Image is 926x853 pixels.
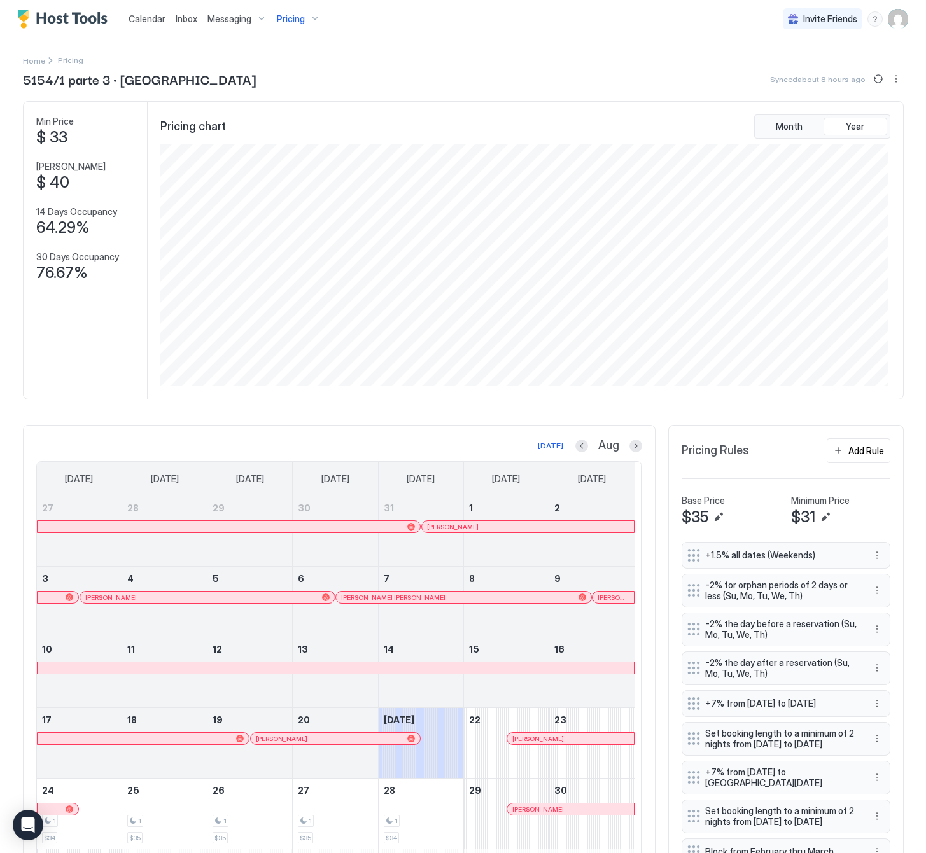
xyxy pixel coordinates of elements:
[386,834,397,842] span: $34
[549,779,634,849] td: August 30, 2025
[36,161,106,172] span: [PERSON_NAME]
[129,834,141,842] span: $35
[464,637,549,661] a: August 15, 2025
[867,11,883,27] div: menu
[384,714,414,725] span: [DATE]
[42,785,54,796] span: 24
[293,496,377,520] a: July 30, 2025
[770,74,866,84] span: Synced about 8 hours ago
[379,779,463,802] a: August 28, 2025
[791,508,815,527] span: $31
[869,731,885,746] button: More options
[705,728,857,750] span: Set booking length to a minimum of 2 nights from [DATE] to [DATE]
[869,621,885,637] div: menu
[464,567,549,590] a: August 8, 2025
[207,779,292,802] a: August 26, 2025
[888,71,904,87] div: menu
[37,708,122,732] a: August 17, 2025
[512,735,564,743] span: [PERSON_NAME]
[394,462,447,496] a: Thursday
[293,779,378,849] td: August 27, 2025
[549,708,635,732] a: August 23, 2025
[549,637,634,708] td: August 16, 2025
[122,779,207,849] td: August 25, 2025
[469,503,473,513] span: 1
[378,637,463,708] td: August 14, 2025
[18,10,113,29] div: Host Tools Logo
[384,644,394,655] span: 14
[42,714,52,725] span: 17
[122,496,207,567] td: July 28, 2025
[869,731,885,746] div: menu
[598,593,629,602] span: [PERSON_NAME] [PERSON_NAME]
[13,810,43,840] div: Open Intercom Messenger
[127,644,135,655] span: 11
[207,13,251,25] span: Messaging
[682,508,708,527] span: $35
[127,714,137,725] span: 18
[293,708,377,732] a: August 20, 2025
[207,708,292,732] a: August 19, 2025
[575,440,588,452] button: Previous month
[888,9,908,29] div: User profile
[379,637,463,661] a: August 14, 2025
[378,496,463,567] td: July 31, 2025
[122,779,207,802] a: August 25, 2025
[298,644,308,655] span: 13
[379,496,463,520] a: July 31, 2025
[42,503,53,513] span: 27
[464,496,549,520] a: August 1, 2025
[213,503,225,513] span: 29
[58,55,83,65] span: Breadcrumb
[824,118,887,135] button: Year
[384,573,389,584] span: 7
[44,834,55,842] span: $34
[298,503,311,513] span: 30
[300,834,311,842] span: $35
[705,698,857,709] span: +7% from [DATE] to [DATE]
[869,548,885,563] div: menu
[309,462,362,496] a: Wednesday
[36,251,119,263] span: 30 Days Occupancy
[207,496,293,567] td: July 29, 2025
[554,573,561,584] span: 9
[869,660,885,676] button: More options
[554,503,560,513] span: 2
[754,114,890,139] div: tab-group
[37,779,122,802] a: August 24, 2025
[138,817,141,825] span: 1
[705,579,857,602] span: -2% for orphan periods of 2 days or less (Su, Mo, Tu, We, Th)
[463,637,549,708] td: August 15, 2025
[37,637,122,708] td: August 10, 2025
[803,13,857,25] span: Invite Friends
[23,56,45,66] span: Home
[705,657,857,679] span: -2% the day after a reservation (Su, Mo, Tu, We, Th)
[293,567,377,590] a: August 6, 2025
[554,644,565,655] span: 16
[36,128,67,147] span: $ 33
[151,473,179,485] span: [DATE]
[129,12,165,25] a: Calendar
[122,637,207,708] td: August 11, 2025
[65,473,93,485] span: [DATE]
[407,473,435,485] span: [DATE]
[705,805,857,828] span: Set booking length to a minimum of 2 nights from [DATE] to [DATE]
[176,12,197,25] a: Inbox
[469,573,475,584] span: 8
[629,440,642,452] button: Next month
[869,583,885,598] div: menu
[42,573,48,584] span: 3
[236,473,264,485] span: [DATE]
[427,523,629,531] div: [PERSON_NAME]
[705,766,857,789] span: +7% from [DATE] to [GEOGRAPHIC_DATA][DATE]
[129,13,165,24] span: Calendar
[464,708,549,732] a: August 22, 2025
[127,573,134,584] span: 4
[869,696,885,711] button: More options
[463,708,549,779] td: August 22, 2025
[341,593,586,602] div: [PERSON_NAME] [PERSON_NAME]
[85,593,330,602] div: [PERSON_NAME]
[122,637,207,661] a: August 11, 2025
[463,779,549,849] td: August 29, 2025
[846,121,864,132] span: Year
